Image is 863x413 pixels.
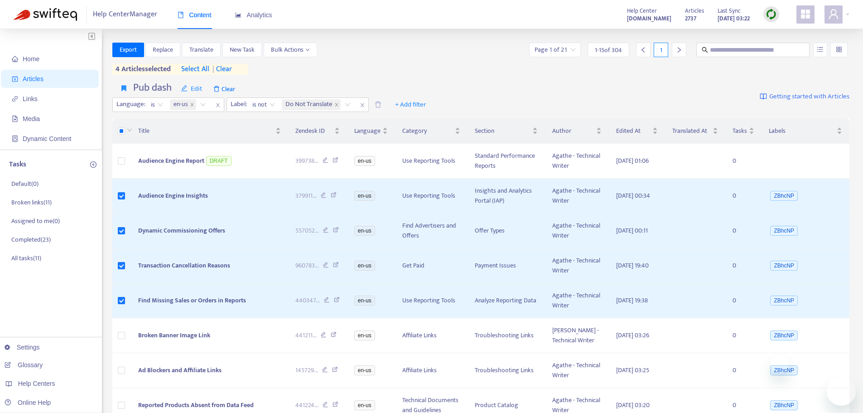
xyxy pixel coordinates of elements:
[468,214,545,248] td: Offer Types
[468,119,545,144] th: Section
[800,9,811,19] span: appstore
[769,126,835,136] span: Labels
[685,6,704,16] span: Articles
[672,126,711,136] span: Translated At
[616,155,649,166] span: [DATE] 01:06
[468,248,545,283] td: Payment Issues
[762,119,849,144] th: Labels
[23,95,38,102] span: Links
[170,99,196,110] span: en-us
[616,330,649,340] span: [DATE] 03:26
[138,400,254,410] span: Reported Products Absent from Data Feed
[5,344,40,351] a: Settings
[18,380,55,387] span: Help Centers
[12,56,18,62] span: home
[725,179,762,214] td: 0
[9,159,26,170] p: Tasks
[209,64,232,75] span: clear
[295,226,319,236] span: 557052 ...
[545,179,609,214] td: Agathe - Technical Writer
[189,45,213,55] span: Translate
[616,365,649,375] span: [DATE] 03:25
[138,155,204,166] span: Audience Engine Report
[295,126,333,136] span: Zendesk ID
[23,75,43,83] span: Articles
[616,190,650,201] span: [DATE] 00:34
[295,400,318,410] span: 441224 ...
[725,119,762,144] th: Tasks
[209,82,240,96] span: Clear
[334,102,339,107] span: close
[468,179,545,214] td: Insights and Analytics Portal (IAP)
[14,8,77,21] img: Swifteq
[702,47,708,53] span: search
[616,400,650,410] span: [DATE] 03:20
[395,214,468,248] td: Find Advertisers and Offers
[11,253,41,263] p: All tasks ( 11 )
[354,226,375,236] span: en-us
[676,47,682,53] span: right
[395,144,468,179] td: Use Reporting Tools
[354,191,375,201] span: en-us
[120,45,137,55] span: Export
[766,9,777,20] img: sync.dc5367851b00ba804db3.png
[609,119,665,144] th: Edited At
[181,83,202,94] span: Edit
[112,64,171,75] span: 4 articles selected
[475,126,530,136] span: Section
[235,12,241,18] span: area-chart
[127,127,132,133] span: down
[112,43,144,57] button: Export
[725,318,762,353] td: 0
[468,318,545,353] td: Troubleshooting Links
[12,136,18,142] span: container
[354,261,375,271] span: en-us
[354,296,375,306] span: en-us
[354,365,375,375] span: en-us
[282,99,341,110] span: Do Not Translate
[138,295,246,306] span: Find Missing Sales or Orders in Reports
[295,330,317,340] span: 441211 ...
[771,355,789,373] iframe: Close message
[545,353,609,388] td: Agathe - Technical Writer
[354,330,375,340] span: en-us
[357,100,368,111] span: close
[395,353,468,388] td: Affiliate Links
[206,156,231,166] span: DRAFT
[827,377,856,406] iframe: Button to launch messaging window
[138,190,208,201] span: Audience Engine Insights
[395,99,426,110] span: + Add filter
[113,98,147,112] span: Language :
[227,98,248,112] span: Label :
[627,6,657,16] span: Help Center
[395,283,468,318] td: Use Reporting Tools
[545,214,609,248] td: Agathe - Technical Writer
[230,45,255,55] span: New Task
[595,45,622,55] span: 1 - 15 of 304
[11,235,51,244] p: Completed ( 23 )
[616,295,648,306] span: [DATE] 19:38
[685,14,696,24] strong: 2737
[190,102,194,107] span: close
[271,45,310,55] span: Bulk Actions
[23,55,39,63] span: Home
[545,318,609,353] td: [PERSON_NAME] - Technical Writer
[375,101,381,108] span: delete
[285,99,333,110] span: Do Not Translate
[212,100,224,111] span: close
[770,261,798,271] span: ZBhcNP
[654,43,668,57] div: 1
[133,82,172,94] h4: Pub dash
[545,283,609,318] td: Agathe - Technical Writer
[616,260,649,271] span: [DATE] 19:40
[295,191,317,201] span: 379911 ...
[402,126,453,136] span: Category
[138,330,210,340] span: Broken Banner Image Link
[760,82,849,112] a: Getting started with Articles
[770,226,798,236] span: ZBhcNP
[640,47,646,53] span: left
[725,283,762,318] td: 0
[5,399,51,406] a: Online Help
[770,330,798,340] span: ZBhcNP
[138,260,230,271] span: Transaction Cancellation Reasons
